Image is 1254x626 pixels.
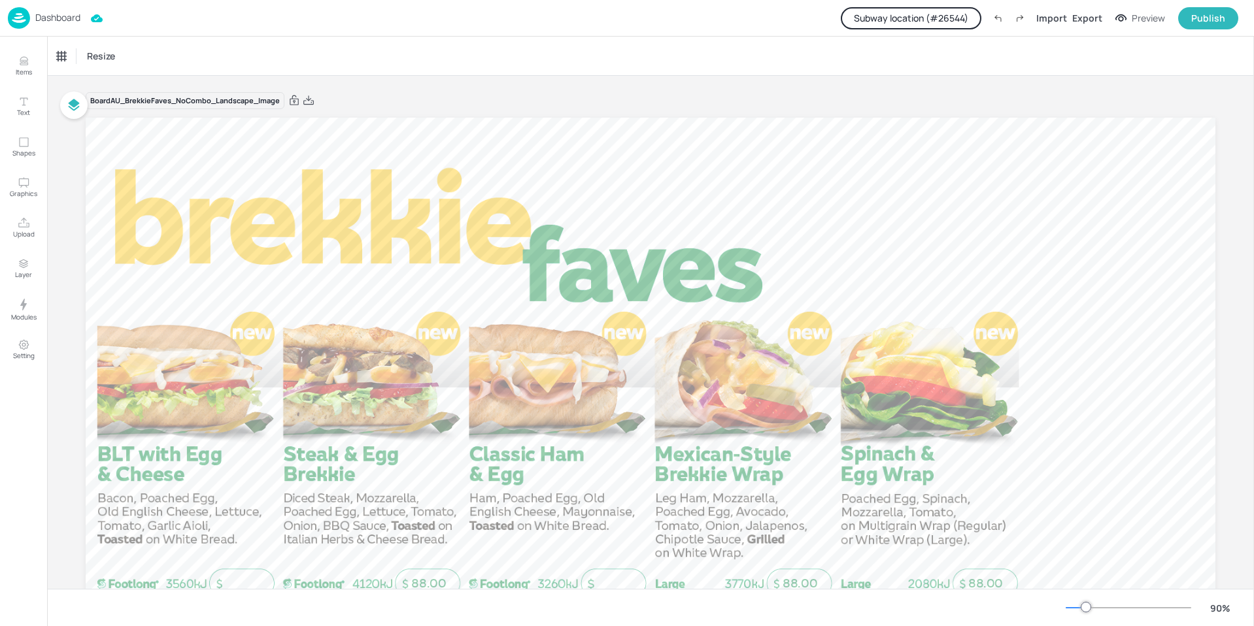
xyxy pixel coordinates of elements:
p: Dashboard [35,13,80,22]
div: 90 % [1204,601,1236,615]
span: 88.00 [783,576,817,591]
div: Import [1036,11,1067,25]
span: 88.00 [968,576,1003,591]
div: Export [1072,11,1102,25]
label: Undo (Ctrl + Z) [987,7,1009,29]
img: logo-86c26b7e.jpg [8,7,30,29]
button: Subway location (#26544) [841,7,981,29]
div: Publish [1191,11,1225,25]
label: Redo (Ctrl + Y) [1009,7,1031,29]
button: Preview [1108,8,1173,28]
span: 88.00 [411,576,446,591]
div: Preview [1132,11,1165,25]
div: Board AU_BrekkieFaves_NoCombo_Landscape_Image [86,92,284,110]
button: Publish [1178,7,1238,29]
span: Resize [84,49,118,63]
